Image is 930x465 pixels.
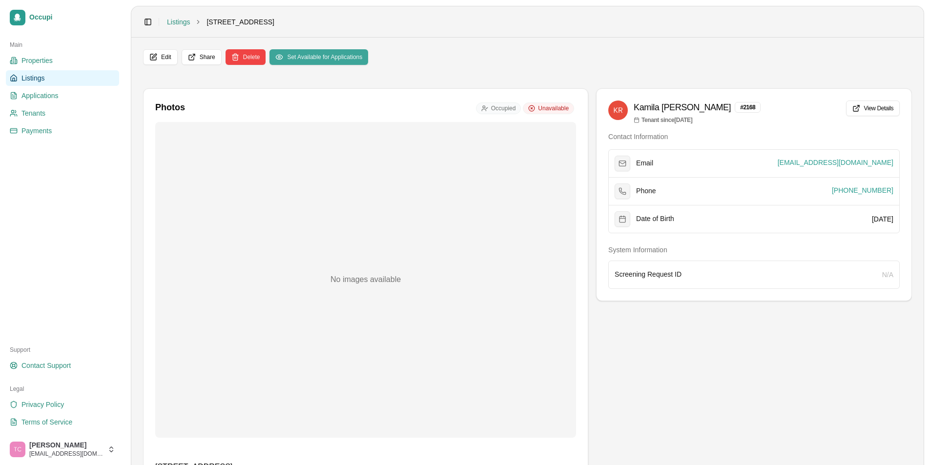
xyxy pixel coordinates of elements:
[6,37,119,53] div: Main
[155,101,576,114] h3: Photos
[6,358,119,373] a: Contact Support
[778,158,893,167] span: [EMAIL_ADDRESS][DOMAIN_NAME]
[21,73,44,83] span: Listings
[6,105,119,121] a: Tenants
[269,49,368,65] button: Set Available for Applications
[6,438,119,461] button: Trudy Childers[PERSON_NAME][EMAIL_ADDRESS][DOMAIN_NAME]
[29,441,103,450] span: [PERSON_NAME]
[6,53,119,68] a: Properties
[6,123,119,139] a: Payments
[21,108,45,118] span: Tenants
[6,88,119,103] a: Applications
[615,270,682,279] span: Screening Request ID
[6,70,119,86] a: Listings
[608,132,900,142] h4: Contact Information
[21,361,71,370] span: Contact Support
[636,215,674,223] span: Date of Birth
[6,414,119,430] a: Terms of Service
[608,101,628,120] img: Kamila Robertson
[331,274,401,285] p: No images available
[832,185,893,195] span: [PHONE_NUMBER]
[29,13,115,22] span: Occupi
[634,116,761,124] p: Tenant since [DATE]
[634,101,731,114] h3: Kamila [PERSON_NAME]
[182,49,222,65] button: Share
[21,56,53,65] span: Properties
[143,49,178,65] button: Edit
[6,6,119,29] a: Occupi
[10,442,25,457] img: Trudy Childers
[21,91,59,101] span: Applications
[872,215,893,223] span: [DATE]
[735,102,761,113] div: # 2168
[636,159,653,168] span: Email
[167,17,190,27] a: Listings
[6,342,119,358] div: Support
[846,101,900,116] button: View Details
[226,49,266,65] button: Delete
[21,400,64,409] span: Privacy Policy
[6,397,119,412] a: Privacy Policy
[29,450,103,458] span: [EMAIL_ADDRESS][DOMAIN_NAME]
[882,271,893,279] span: N/A
[538,104,569,112] span: Unavailable
[6,381,119,397] div: Legal
[491,104,516,112] span: Occupied
[21,126,52,136] span: Payments
[21,417,72,427] span: Terms of Service
[608,245,900,255] h4: System Information
[167,17,274,27] nav: breadcrumb
[207,17,274,27] span: [STREET_ADDRESS]
[636,187,656,196] span: Phone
